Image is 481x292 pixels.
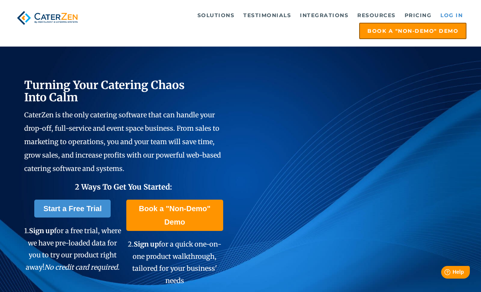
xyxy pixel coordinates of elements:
div: Navigation Menu [92,8,466,39]
a: Log in [437,8,466,23]
em: No credit card required. [44,263,120,272]
span: Sign up [134,240,159,248]
span: Sign up [29,226,54,235]
a: Pricing [401,8,436,23]
a: Book a "Non-Demo" Demo [126,200,223,231]
a: Solutions [194,8,238,23]
a: Resources [354,8,399,23]
a: Book a "Non-Demo" Demo [359,23,466,39]
iframe: Help widget launcher [415,263,473,284]
span: 2 Ways To Get You Started: [75,182,172,191]
a: Start a Free Trial [34,200,111,218]
span: 1. for a free trial, where we have pre-loaded data for you to try our product right away! [24,226,121,271]
span: CaterZen is the only catering software that can handle your drop-off, full-service and event spac... [24,111,221,173]
a: Testimonials [240,8,295,23]
span: Turning Your Catering Chaos Into Calm [24,78,185,104]
img: caterzen [15,8,80,28]
a: Integrations [296,8,352,23]
span: 2. for a quick one-on-one product walkthrough, tailored for your business' needs [128,240,221,285]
